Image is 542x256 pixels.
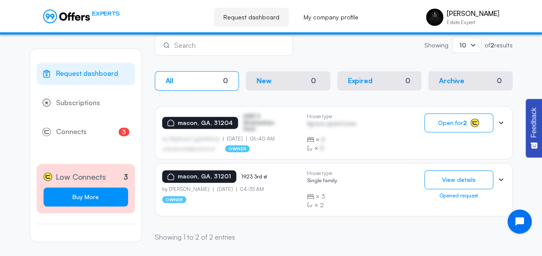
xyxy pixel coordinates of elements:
[426,9,443,26] img: Michael Rosario
[447,9,499,18] p: [PERSON_NAME]
[530,107,538,137] span: Feedback
[307,201,337,209] div: ×
[43,9,119,23] a: EXPERTS
[321,135,325,144] span: B
[526,99,542,157] button: Feedback - Show survey
[459,41,466,49] span: 10
[497,77,502,85] div: 0
[166,77,174,85] p: All
[307,192,337,201] div: ×
[213,186,236,192] p: [DATE]
[447,20,499,25] p: Estate Expert
[56,126,87,137] span: Connects
[463,119,467,126] strong: 2
[241,174,285,180] p: 1923 3rd st
[162,146,215,151] p: asdfasdfasasfd@asdfasd.asf
[37,62,135,85] a: Request dashboard
[123,171,128,183] p: 3
[223,136,246,142] p: [DATE]
[56,97,100,109] span: Subscriptions
[214,8,289,27] a: Request dashboard
[155,232,235,243] p: Showing 1 to 2 of 2 entries
[307,121,357,129] p: Agrwsv qwervf oiuns
[321,192,325,201] span: 3
[56,171,106,183] span: Low Connects
[37,92,135,114] a: Subscriptions
[246,71,330,91] button: New0
[348,77,373,85] p: Expired
[307,170,337,176] p: House type
[320,201,324,209] span: 2
[485,42,513,48] p: of results
[162,196,187,203] p: owner
[337,71,422,91] button: Expired0
[223,77,228,85] div: 0
[155,71,239,91] button: All0
[162,136,223,142] p: by Afgdsrwe Ljgjkdfsbvas
[424,113,493,132] button: Open for2
[428,71,513,91] button: Archive0
[424,193,493,199] div: Opened request
[178,173,231,180] p: macon, GA, 31201
[92,9,119,18] span: EXPERTS
[225,145,250,152] p: owner
[307,144,357,153] div: ×
[236,186,264,192] p: 04:35 AM
[44,187,128,206] a: Buy More
[405,77,410,85] div: 0
[294,8,368,27] a: My company profile
[119,128,129,136] span: 3
[257,77,272,85] p: New
[162,186,213,192] p: by [PERSON_NAME]
[439,77,464,85] p: Archive
[37,121,135,143] a: Connects3
[438,119,467,126] span: Open for
[178,119,233,127] p: macon, GA, 31204
[243,113,286,132] p: ASDF S Sfasfdasfdas Dasd
[246,136,275,142] p: 06:40 AM
[424,170,493,189] button: View details
[490,41,494,49] strong: 2
[424,42,448,48] p: Showing
[307,76,320,86] div: 0
[307,178,337,186] p: Single family
[307,135,357,144] div: ×
[56,68,118,79] span: Request dashboard
[320,144,324,153] span: B
[307,113,357,119] p: House type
